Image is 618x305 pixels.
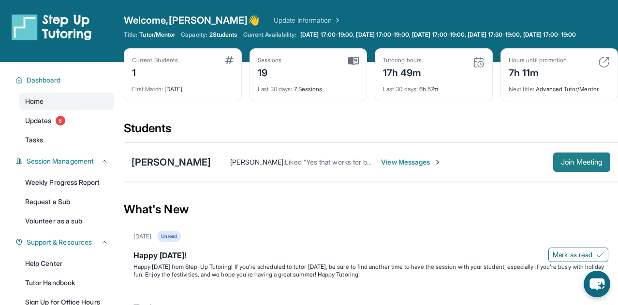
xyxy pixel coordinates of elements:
a: Volunteer as a sub [19,212,114,230]
div: Current Students [132,56,178,64]
div: Sessions [258,56,282,64]
a: Update Information [274,15,341,25]
div: Advanced Tutor/Mentor [509,80,610,93]
span: Updates [25,116,52,125]
span: 2 Students [209,31,237,39]
div: [DATE] [133,233,151,240]
a: Tasks [19,131,114,149]
img: card [348,56,359,65]
button: Session Management [23,156,108,166]
div: What's New [124,188,618,231]
a: Home [19,93,114,110]
span: Tasks [25,135,43,145]
div: Students [124,121,618,142]
span: Tutor/Mentor [139,31,175,39]
span: [PERSON_NAME] : [230,158,285,166]
p: Happy [DATE] from Step-Up Tutoring! If you're scheduled to tutor [DATE], be sure to find another ... [133,263,608,278]
span: Mark as read [553,250,592,260]
span: Last 30 days : [383,85,418,93]
a: [DATE] 17:00-19:00, [DATE] 17:00-19:00, [DATE] 17:00-19:00, [DATE] 17:30-19:00, [DATE] 17:00-19:00 [298,31,578,39]
div: Tutoring hours [383,56,422,64]
span: Last 30 days : [258,85,293,93]
span: Next title : [509,85,535,93]
a: Help Center [19,255,114,272]
span: Capacity: [181,31,207,39]
img: Chevron Right [332,15,341,25]
a: Weekly Progress Report [19,174,114,191]
button: Dashboard [23,75,108,85]
div: 7 Sessions [258,80,359,93]
div: 19 [258,64,282,80]
img: card [225,56,234,64]
button: chat-button [584,271,610,297]
span: Liked “Yes that works for both days.” [285,158,397,166]
div: 6h 57m [383,80,485,93]
div: [DATE] [132,80,234,93]
img: logo [12,14,92,41]
a: Tutor Handbook [19,274,114,291]
span: First Match : [132,85,163,93]
div: Hours until promotion [509,56,567,64]
span: Join Meeting [561,159,603,165]
div: 1 [132,64,178,80]
img: card [473,56,485,68]
img: card [598,56,610,68]
div: Happy [DATE]! [133,250,608,263]
span: Current Availability: [243,31,296,39]
div: [PERSON_NAME] [132,155,211,169]
span: Home [25,97,44,106]
span: Support & Resources [27,237,92,247]
span: [DATE] 17:00-19:00, [DATE] 17:00-19:00, [DATE] 17:00-19:00, [DATE] 17:30-19:00, [DATE] 17:00-19:00 [300,31,576,39]
div: 7h 11m [509,64,567,80]
img: Chevron-Right [434,158,441,166]
button: Mark as read [548,248,608,262]
div: Unread [157,231,180,242]
span: Title: [124,31,137,39]
a: Request a Sub [19,193,114,210]
span: View Messages [381,157,441,167]
span: Welcome, [PERSON_NAME] 👋 [124,14,260,27]
a: Updates6 [19,112,114,129]
span: 6 [56,116,65,125]
span: Dashboard [27,75,61,85]
button: Support & Resources [23,237,108,247]
span: Session Management [27,156,94,166]
img: Mark as read [596,251,604,259]
button: Join Meeting [553,152,610,172]
div: 17h 49m [383,64,422,80]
